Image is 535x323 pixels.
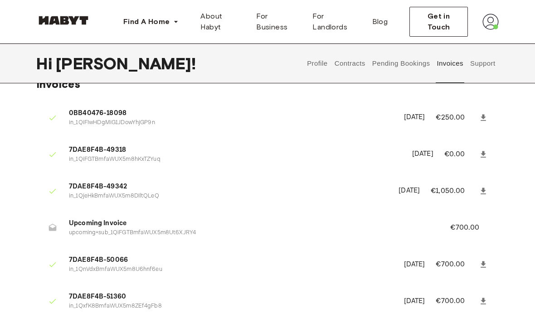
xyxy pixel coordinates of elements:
[123,16,170,27] span: Find A Home
[404,296,425,307] p: [DATE]
[404,112,425,123] p: [DATE]
[36,16,91,25] img: Habyt
[371,43,431,83] button: Pending Bookings
[69,218,428,229] span: Upcoming Invoice
[431,186,477,197] p: €1,050.00
[193,7,249,36] a: About Habyt
[304,43,499,83] div: user profile tabs
[372,16,388,27] span: Blog
[200,11,242,33] span: About Habyt
[116,13,186,31] button: Find A Home
[249,7,305,36] a: For Business
[436,43,464,83] button: Invoices
[69,192,388,201] p: in_1QjeHkBmfaWUX5m8DIltQLeQ
[69,108,393,119] span: 0BB40476-18098
[409,7,468,37] button: Get in Touch
[36,77,80,91] span: Invoices
[69,229,428,237] p: upcoming+sub_1QiFGTBmfaWUX5m8Ut6XJRY4
[69,302,393,311] p: in_1QxfK8BmfaWUX5m8ZEf4gFb8
[333,43,366,83] button: Contracts
[436,259,477,270] p: €700.00
[69,182,388,192] span: 7DAE8F4B-49342
[69,255,393,265] span: 7DAE8F4B-50066
[482,14,499,30] img: avatar
[256,11,298,33] span: For Business
[417,11,460,33] span: Get in Touch
[306,43,329,83] button: Profile
[469,43,496,83] button: Support
[404,260,425,270] p: [DATE]
[450,222,491,233] p: €700.00
[436,296,477,307] p: €700.00
[69,155,401,164] p: in_1QiFGTBmfaWUX5m8hKxTZYuq
[36,54,56,73] span: Hi
[399,186,420,196] p: [DATE]
[69,292,393,302] span: 7DAE8F4B-51360
[305,7,365,36] a: For Landlords
[436,112,477,123] p: €250.00
[412,149,433,159] p: [DATE]
[365,7,395,36] a: Blog
[444,149,477,160] p: €0.00
[69,265,393,274] p: in_1QnVdxBmfaWUX5m8U6hnf6eu
[312,11,357,33] span: For Landlords
[69,119,393,127] p: in_1QiFIwHDgMiG1JDowYhjGP9n
[56,54,196,73] span: [PERSON_NAME] !
[69,145,401,155] span: 7DAE8F4B-49318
